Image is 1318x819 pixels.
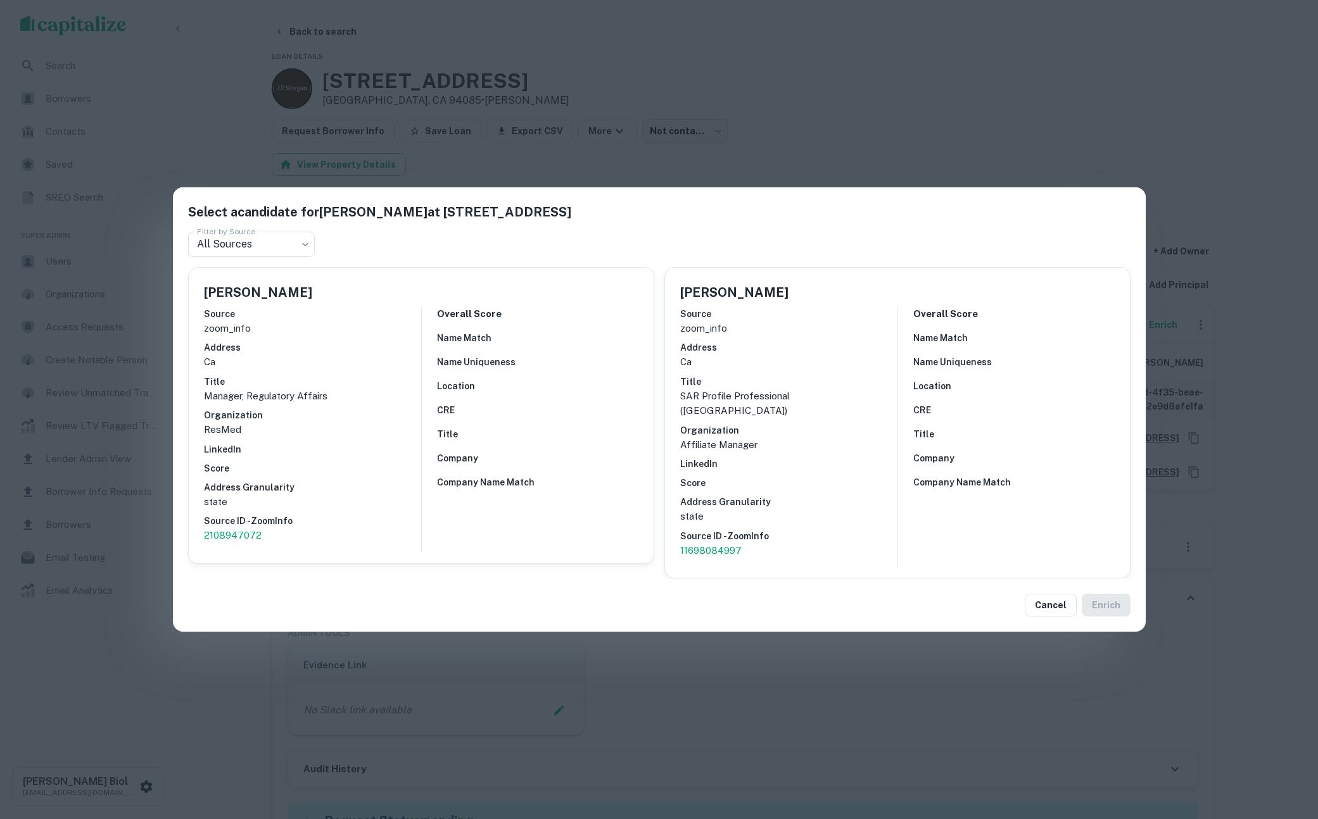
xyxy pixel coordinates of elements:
p: state [680,509,897,524]
h6: Address [680,341,897,354]
h6: Overall Score [437,307,502,322]
a: 11698084997 [680,543,897,558]
label: Filter by Source [197,226,255,237]
h6: Title [913,427,934,441]
h6: Title [680,375,897,389]
h6: Source [204,307,421,321]
h6: LinkedIn [204,442,421,456]
h6: Name Uniqueness [913,355,992,369]
h6: Score [204,461,421,475]
h5: [PERSON_NAME] [680,283,789,302]
p: zoom_info [204,321,421,336]
h5: [PERSON_NAME] [204,283,312,302]
h6: Company Name Match [913,475,1011,489]
h6: Name Uniqueness [437,355,516,369]
h6: Organization [204,408,421,422]
p: SAR Profile Professional ([GEOGRAPHIC_DATA]) [680,389,897,418]
h6: Source [680,307,897,321]
h6: CRE [913,403,931,417]
h6: Name Match [437,331,491,345]
h6: Company [913,451,954,465]
p: zoom_info [680,321,897,336]
h6: Source ID - ZoomInfo [680,529,897,543]
p: ResMed [204,422,421,437]
p: ca [680,354,897,370]
a: 2108947072 [204,528,421,543]
h6: Address Granularity [680,495,897,509]
h6: LinkedIn [680,457,897,471]
h6: Address Granularity [204,480,421,494]
h6: Organization [680,423,897,437]
h6: Score [680,476,897,490]
h6: Title [204,375,421,389]
h6: Company [437,451,478,465]
h6: Name Match [913,331,968,345]
h6: Location [913,379,951,393]
p: Manager, Regulatory Affairs [204,389,421,404]
p: ca [204,354,421,370]
h6: Overall Score [913,307,978,322]
h6: Address [204,341,421,354]
h6: CRE [437,403,455,417]
iframe: Chat Widget [1255,718,1318,778]
h6: Title [437,427,458,441]
p: Affiliate Manager [680,437,897,453]
h6: Company Name Match [437,475,535,489]
div: All Sources [188,232,315,257]
h6: Location [437,379,475,393]
p: state [204,494,421,510]
button: Cancel [1025,594,1077,616]
h6: Source ID - ZoomInfo [204,514,421,528]
h5: Select a candidate for [PERSON_NAME] at [STREET_ADDRESS] [188,203,1131,222]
